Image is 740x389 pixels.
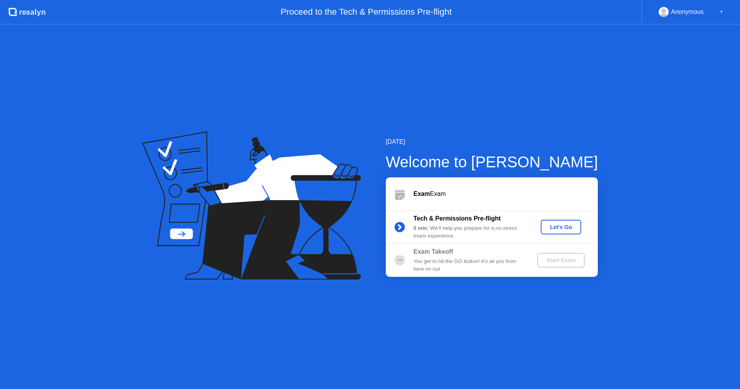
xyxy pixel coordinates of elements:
div: : We’ll help you prepare for a no-stress exam experience [414,224,525,240]
button: Start Exam [537,253,585,268]
b: 5 min [414,225,427,231]
div: Exam [414,189,598,199]
div: ▼ [720,7,723,17]
div: You get to hit the GO button! It’s all you from here on out [414,258,525,273]
b: Tech & Permissions Pre-flight [414,215,501,222]
div: Start Exam [540,257,582,263]
div: Let's Go [544,224,578,230]
div: [DATE] [386,137,598,147]
button: Let's Go [541,220,581,234]
b: Exam [414,190,430,197]
div: Anonymous [671,7,704,17]
b: Exam Takeoff [414,248,453,255]
div: Welcome to [PERSON_NAME] [386,150,598,173]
